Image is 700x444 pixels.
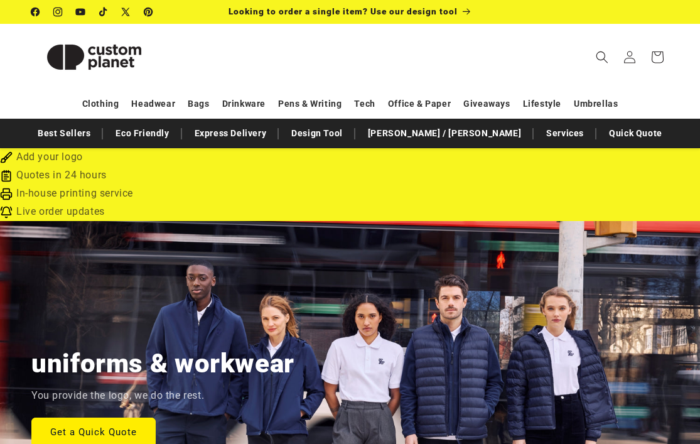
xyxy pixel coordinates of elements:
[27,24,162,90] a: Custom Planet
[82,93,119,115] a: Clothing
[229,6,458,16] span: Looking to order a single item? Use our design tool
[222,93,266,115] a: Drinkware
[109,122,175,144] a: Eco Friendly
[362,122,527,144] a: [PERSON_NAME] / [PERSON_NAME]
[540,122,590,144] a: Services
[131,93,175,115] a: Headwear
[31,347,294,381] h2: uniforms & workwear
[523,93,561,115] a: Lifestyle
[354,93,375,115] a: Tech
[31,387,204,405] p: You provide the logo, we do the rest.
[574,93,618,115] a: Umbrellas
[388,93,451,115] a: Office & Paper
[603,122,669,144] a: Quick Quote
[588,43,616,71] summary: Search
[463,93,510,115] a: Giveaways
[278,93,342,115] a: Pens & Writing
[31,122,97,144] a: Best Sellers
[31,29,157,85] img: Custom Planet
[188,93,209,115] a: Bags
[188,122,273,144] a: Express Delivery
[285,122,349,144] a: Design Tool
